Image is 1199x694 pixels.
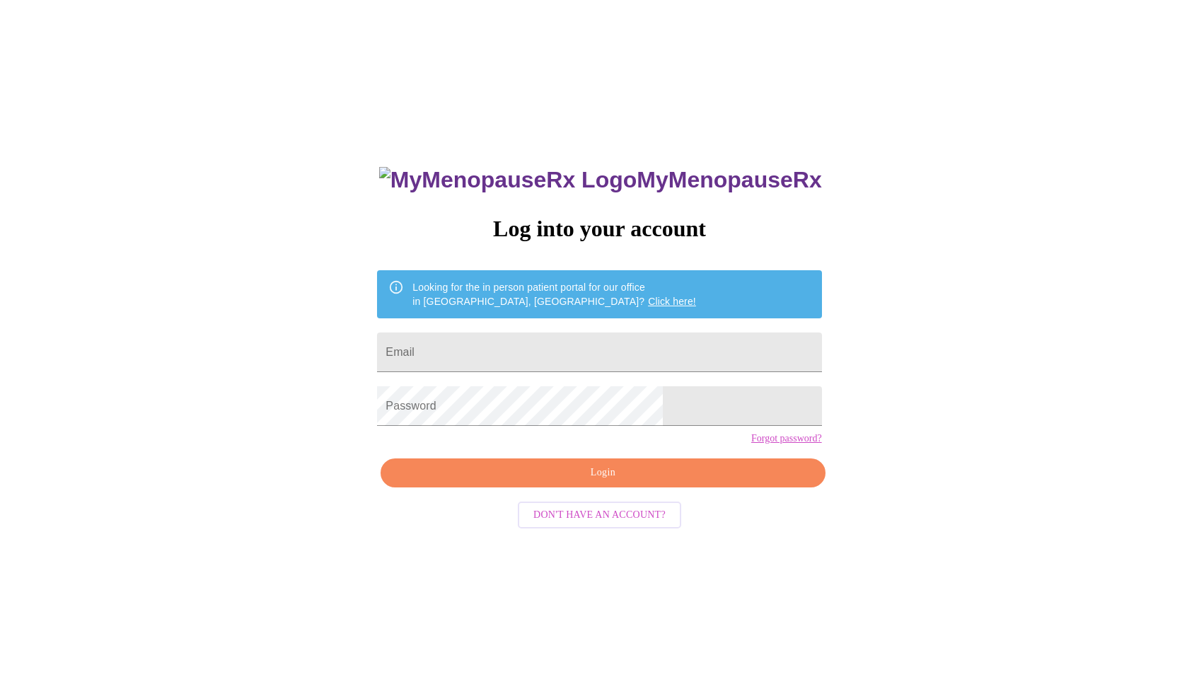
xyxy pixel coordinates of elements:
[381,458,825,487] button: Login
[397,464,809,482] span: Login
[751,433,822,444] a: Forgot password?
[379,167,822,193] h3: MyMenopauseRx
[377,216,821,242] h3: Log into your account
[514,508,685,520] a: Don't have an account?
[412,274,696,314] div: Looking for the in person patient portal for our office in [GEOGRAPHIC_DATA], [GEOGRAPHIC_DATA]?
[648,296,696,307] a: Click here!
[518,502,681,529] button: Don't have an account?
[379,167,637,193] img: MyMenopauseRx Logo
[533,507,666,524] span: Don't have an account?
